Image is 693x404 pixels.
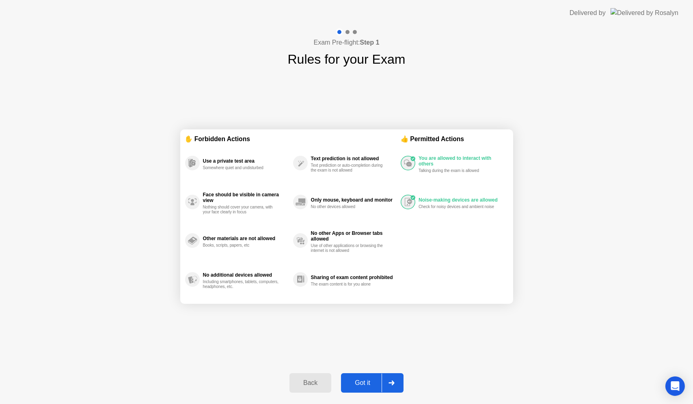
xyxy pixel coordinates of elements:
[570,8,606,18] div: Delivered by
[311,230,397,242] div: No other Apps or Browser tabs allowed
[343,379,382,387] div: Got it
[314,38,380,47] h4: Exam Pre-flight:
[419,204,495,209] div: Check for noisy devices and ambient noise
[311,282,388,287] div: The exam content is for you alone
[311,197,397,203] div: Only mouse, keyboard and monitor
[292,379,329,387] div: Back
[665,376,685,396] div: Open Intercom Messenger
[311,204,388,209] div: No other devices allowed
[203,192,289,203] div: Face should be visible in camera view
[401,134,508,144] div: 👍 Permitted Actions
[203,243,280,248] div: Books, scripts, papers, etc
[288,49,406,69] h1: Rules for your Exam
[289,373,331,393] button: Back
[185,134,401,144] div: ✋ Forbidden Actions
[419,197,504,203] div: Noise-making devices are allowed
[203,279,280,289] div: Including smartphones, tablets, computers, headphones, etc.
[311,275,397,280] div: Sharing of exam content prohibited
[203,158,289,164] div: Use a private test area
[311,163,388,173] div: Text prediction or auto-completion during the exam is not allowed
[341,373,404,393] button: Got it
[203,236,289,241] div: Other materials are not allowed
[419,168,495,173] div: Talking during the exam is allowed
[203,272,289,278] div: No additional devices allowed
[203,205,280,215] div: Nothing should cover your camera, with your face clearly in focus
[311,156,397,161] div: Text prediction is not allowed
[203,165,280,170] div: Somewhere quiet and undisturbed
[611,8,678,17] img: Delivered by Rosalyn
[360,39,379,46] b: Step 1
[311,243,388,253] div: Use of other applications or browsing the internet is not allowed
[419,155,504,167] div: You are allowed to interact with others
